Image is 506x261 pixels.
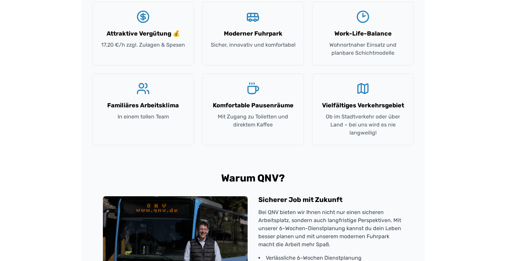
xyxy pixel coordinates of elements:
font: Attraktive Vergütung 💰 [107,30,180,37]
font: Moderner Fuhrpark [224,30,282,37]
font: Komfortable Pausenräume [213,102,294,109]
font: Familiäres Arbeitsklima [107,102,179,109]
font: In einem tollen Team [118,113,169,120]
font: Vielfältiges Verkehrsgebiet [322,102,404,109]
svg: Bus [246,10,260,23]
svg: Benutzer [136,82,150,95]
svg: Karte [356,82,370,95]
font: 17,20 €/h zzgl. Zulagen & Spesen [101,42,185,48]
font: Mit Zugang zu Toiletten und direktem Kaffee [218,113,288,128]
font: Sicher, innovativ und komfortabel [211,42,296,48]
font: Wohnortnaher Einsatz und planbare Schichtmodelle [329,42,396,56]
font: Bei QNV bieten wir Ihnen nicht nur einen sicheren Arbeitsplatz, sondern auch langfristige Perspek... [258,209,401,248]
font: Sicherer Job mit Zukunft [258,196,342,204]
font: Ob im Stadtverkehr oder über Land – bei uns wird es nie langweilig! [326,113,400,136]
svg: Uhr2 [356,10,370,23]
svg: KreisDollarZeichen [136,10,150,23]
font: Warum QNV? [221,172,285,184]
font: Work-Life-Balance [334,30,392,37]
font: Verlässliche 6-Wochen Dienstplanung [266,255,362,261]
